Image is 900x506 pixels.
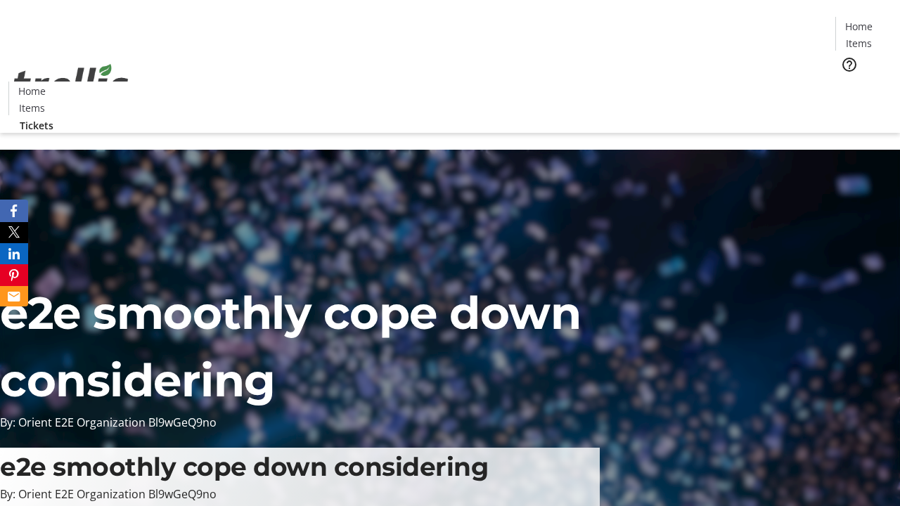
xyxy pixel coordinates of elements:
[846,36,872,51] span: Items
[836,19,881,34] a: Home
[835,82,892,96] a: Tickets
[845,19,873,34] span: Home
[836,36,881,51] a: Items
[8,118,65,133] a: Tickets
[835,51,863,79] button: Help
[20,118,53,133] span: Tickets
[18,84,46,98] span: Home
[9,100,54,115] a: Items
[847,82,880,96] span: Tickets
[8,48,134,119] img: Orient E2E Organization Bl9wGeQ9no's Logo
[9,84,54,98] a: Home
[19,100,45,115] span: Items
